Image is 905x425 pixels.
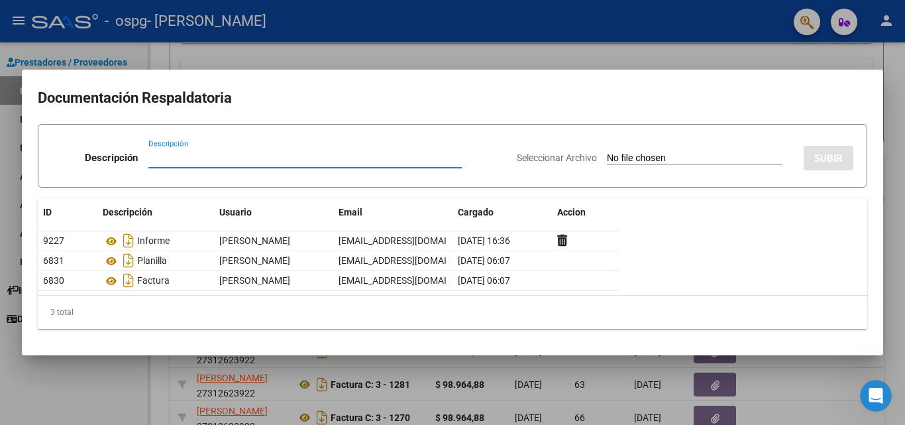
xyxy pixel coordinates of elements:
[85,151,138,166] p: Descripción
[103,250,209,271] div: Planilla
[43,207,52,217] span: ID
[219,207,252,217] span: Usuario
[38,198,97,227] datatable-header-cell: ID
[43,255,64,266] span: 6831
[43,275,64,286] span: 6830
[804,146,853,170] button: SUBIR
[458,235,510,246] span: [DATE] 16:36
[120,270,137,291] i: Descargar documento
[219,255,290,266] span: [PERSON_NAME]
[517,152,597,163] span: Seleccionar Archivo
[120,250,137,271] i: Descargar documento
[120,230,137,251] i: Descargar documento
[814,152,843,164] span: SUBIR
[38,296,867,329] div: 3 total
[333,198,452,227] datatable-header-cell: Email
[339,207,362,217] span: Email
[458,275,510,286] span: [DATE] 06:07
[860,380,892,412] iframe: Intercom live chat
[219,235,290,246] span: [PERSON_NAME]
[557,207,586,217] span: Accion
[219,275,290,286] span: [PERSON_NAME]
[339,235,486,246] span: [EMAIL_ADDRESS][DOMAIN_NAME]
[43,235,64,246] span: 9227
[103,207,152,217] span: Descripción
[214,198,333,227] datatable-header-cell: Usuario
[458,255,510,266] span: [DATE] 06:07
[339,255,486,266] span: [EMAIL_ADDRESS][DOMAIN_NAME]
[97,198,214,227] datatable-header-cell: Descripción
[103,270,209,291] div: Factura
[38,86,867,111] h2: Documentación Respaldatoria
[552,198,618,227] datatable-header-cell: Accion
[339,275,486,286] span: [EMAIL_ADDRESS][DOMAIN_NAME]
[458,207,494,217] span: Cargado
[452,198,552,227] datatable-header-cell: Cargado
[103,230,209,251] div: Informe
